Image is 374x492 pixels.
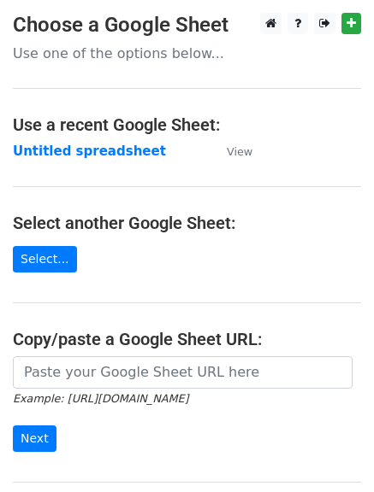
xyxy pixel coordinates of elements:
small: View [227,145,252,158]
a: Select... [13,246,77,272]
a: View [210,143,252,159]
h4: Use a recent Google Sheet: [13,114,361,135]
h3: Choose a Google Sheet [13,13,361,38]
small: Example: [URL][DOMAIN_NAME] [13,392,188,405]
input: Paste your Google Sheet URL here [13,356,353,389]
a: Untitled spreadsheet [13,143,166,159]
p: Use one of the options below... [13,44,361,62]
input: Next [13,425,56,452]
h4: Select another Google Sheet: [13,213,361,233]
h4: Copy/paste a Google Sheet URL: [13,329,361,349]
